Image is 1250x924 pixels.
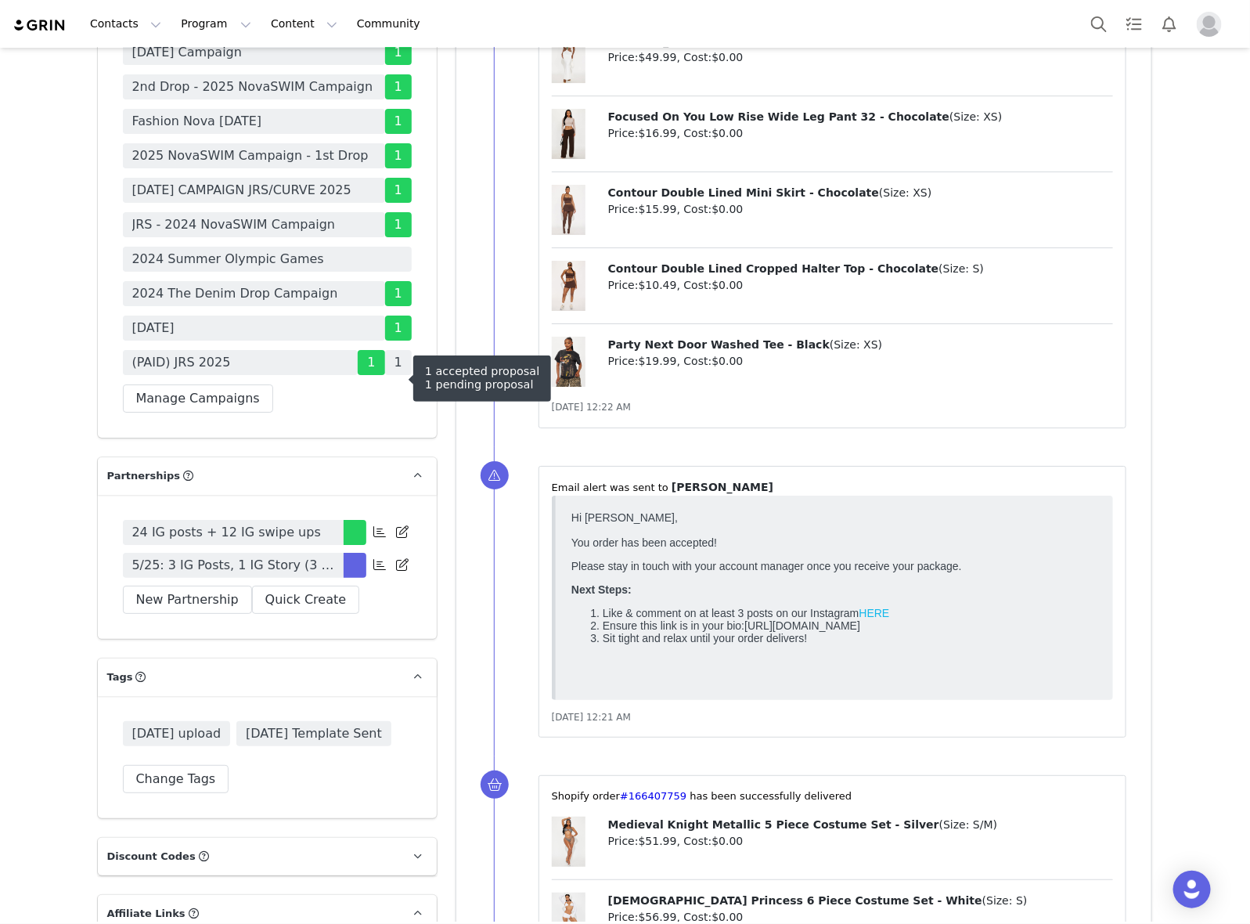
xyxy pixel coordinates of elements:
[425,365,539,392] div: 1 accepted proposal 1 pending proposal
[385,40,412,65] span: 1
[107,670,133,685] span: Tags
[38,102,325,114] span: Like & comment on at least 3 posts on our Instagram
[608,833,1114,850] p: Price: , Cost:
[107,468,181,484] span: Partnerships
[6,6,533,44] p: Hey [PERSON_NAME], Your proposal has been accepted! We're so excited to have you be apart of the ...
[711,911,743,923] span: $0.00
[639,51,677,63] span: $49.99
[385,109,412,134] span: 1
[236,721,391,746] span: [DATE] Template Sent
[123,520,344,545] a: 24 IG posts + 12 IG swipe ups
[358,350,384,375] span: 1
[608,262,939,275] span: Contour Double Lined Cropped Halter Top - Chocolate
[639,127,677,139] span: $16.99
[608,894,982,907] span: [DEMOGRAPHIC_DATA] Princess 6 Piece Costume Set - White
[608,261,1114,277] p: ( )
[1082,6,1116,42] button: Search
[171,6,261,42] button: Program
[608,110,949,123] span: Focused On You Low Rise Wide Leg Pant 32 - Chocolate
[711,51,743,63] span: $0.00
[552,479,1114,496] p: ⁨Email⁩ alert was sent to ⁨ ⁩
[608,186,879,199] span: Contour Double Lined Mini Skirt - Chocolate
[132,181,351,200] span: [DATE] CAMPAIGN JRS/CURVE 2025
[38,114,533,127] li: [URL][DOMAIN_NAME]
[132,43,242,62] span: [DATE] Campaign
[132,112,262,131] span: Fashion Nova [DATE]
[608,185,1114,201] p: ( )
[1187,12,1237,37] button: Profile
[38,127,242,139] span: Sit tight and relax until your order delivers!
[132,319,175,337] span: [DATE]
[132,215,336,234] span: JRS - 2024 NovaSWIM Campaign
[385,212,412,237] span: 1
[608,277,1114,294] p: Price: , Cost:
[38,114,179,127] span: Ensure this link is in your bio:
[132,353,231,372] span: (PAID) JRS 2025
[132,523,321,542] span: 24 IG posts + 12 IG swipe ups
[608,817,1114,833] p: ( )
[639,279,677,291] span: $10.49
[1152,6,1187,42] button: Notifications
[639,911,677,923] span: $56.99
[608,893,1114,909] p: ( )
[1173,871,1211,908] div: Open Intercom Messenger
[107,906,186,922] span: Affiliate Links
[385,178,412,203] span: 1
[385,316,412,341] span: 1
[834,338,878,351] span: Size: XS
[132,78,373,96] span: 2nd Drop - 2025 NovaSWIM Campaign
[639,355,677,367] span: $19.99
[81,6,171,42] button: Contacts
[6,78,67,91] strong: Next Steps:
[711,279,743,291] span: $0.00
[123,765,229,793] button: Change Tags
[132,250,324,269] span: 2024 Summer Olympic Games
[608,337,1114,353] p: ( )
[552,790,852,802] span: ⁨Shopify⁩ order⁨ ⁩ has been successfully delivered
[608,818,939,831] span: Medieval Knight Metallic 5 Piece Costume Set - Silver
[261,6,347,42] button: Content
[107,849,196,864] span: Discount Codes
[672,481,773,493] span: [PERSON_NAME]
[608,125,1114,142] p: Price: , Cost:
[1117,6,1151,42] a: Tasks
[608,201,1114,218] p: Price: , Cost:
[711,203,743,215] span: $0.00
[294,102,325,114] a: HERE
[385,74,412,99] span: 1
[348,6,437,42] a: Community
[385,281,412,306] span: 1
[1197,12,1222,37] img: placeholder-profile.jpg
[252,586,360,614] button: Quick Create
[608,109,1114,125] p: ( )
[608,338,830,351] span: Party Next Door Washed Tee - Black
[639,203,677,215] span: $15.99
[6,6,533,44] p: Hi [PERSON_NAME], You order has been accepted!
[132,146,369,165] span: 2025 NovaSWIM Campaign - 1st Drop
[385,143,412,168] span: 1
[123,721,231,746] span: [DATE] upload
[608,49,1114,66] p: Price: , Cost:
[884,186,928,199] span: Size: XS
[954,110,998,123] span: Size: XS
[132,556,334,575] span: 5/25: 3 IG Posts, 1 IG Story (3 frames), 2 IG Reels - monthly for 6 months + Tag in Bio + Pinned ...
[620,790,686,802] a: #166407759
[123,553,344,578] a: 5/25: 3 IG Posts, 1 IG Story (3 frames), 2 IG Reels - monthly for 6 months + Tag in Bio + Pinned ...
[639,835,677,847] span: $51.99
[943,818,993,831] span: Size: S/M
[986,894,1023,907] span: Size: S
[552,712,631,723] span: [DATE] 12:21 AM
[6,55,533,67] p: Please stay in touch with your account manager once you receive your package.
[943,262,980,275] span: Size: S
[123,586,252,614] button: New Partnership
[608,353,1114,370] p: Price: , Cost:
[132,284,338,303] span: 2024 The Denim Drop Campaign
[552,402,631,413] span: [DATE] 12:22 AM
[711,355,743,367] span: $0.00
[13,18,67,33] img: grin logo
[711,835,743,847] span: $0.00
[385,350,412,375] span: 1
[711,127,743,139] span: $0.00
[123,384,273,413] button: Manage Campaigns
